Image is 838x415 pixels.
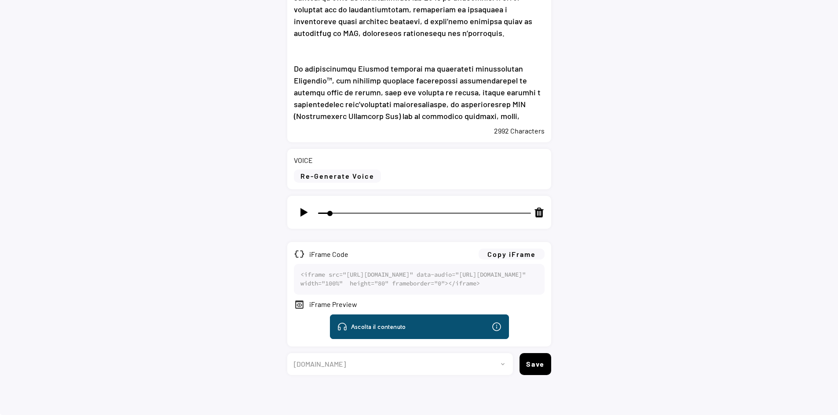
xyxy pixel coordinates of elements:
button: data_object [294,249,305,260]
div: iFrame Code [309,249,474,259]
button: Re-Generate Voice [294,170,381,183]
div: Ascolta il contenuto [57,7,117,17]
img: icons8-play-50.png [298,207,309,218]
button: Copy iFrame [479,249,545,260]
div: iFrame Preview [309,300,545,309]
button: preview [294,299,305,310]
div: VOICE [294,155,313,165]
div: 2992 Characters [294,126,545,136]
button: Save [520,353,551,375]
div: <iframe src="[URL][DOMAIN_NAME]" data-audio="[URL][DOMAIN_NAME]" width="100%" height="80" framebo... [300,271,538,288]
img: Headphones.svg [43,7,54,18]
